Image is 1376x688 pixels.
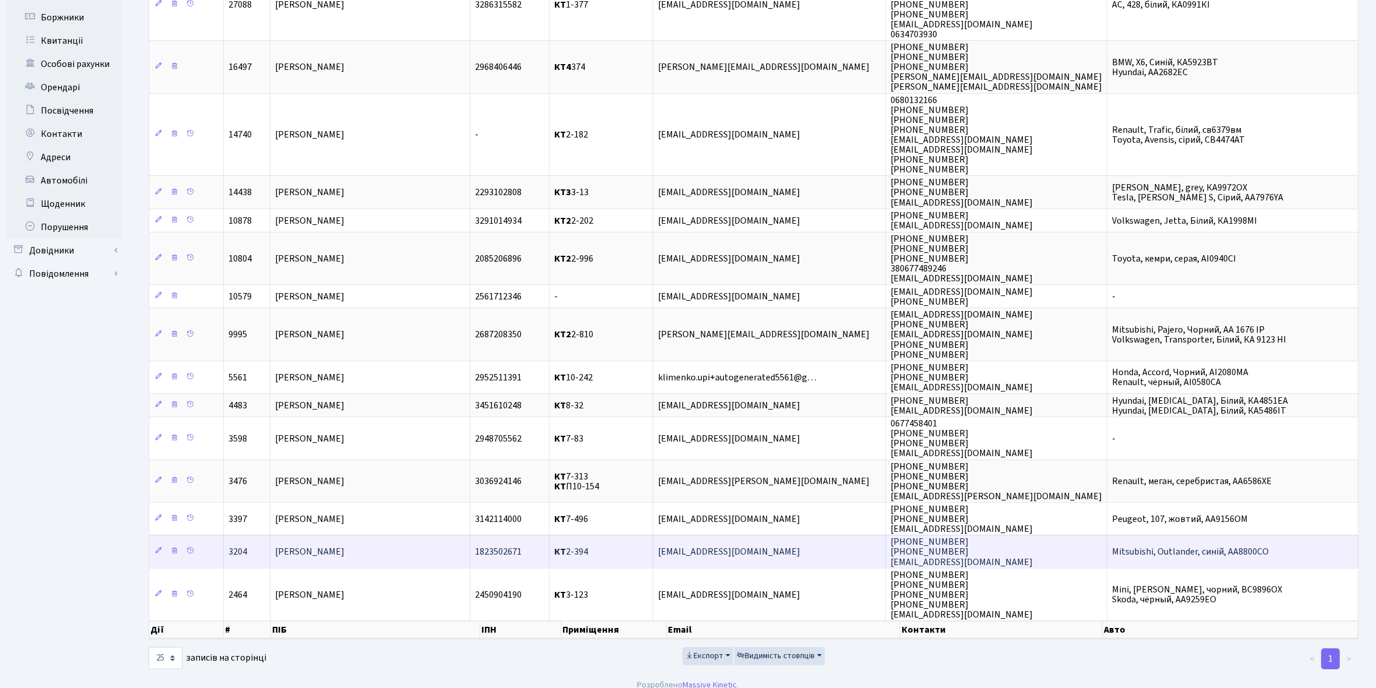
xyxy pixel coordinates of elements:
span: [EMAIL_ADDRESS][DOMAIN_NAME] [658,588,800,601]
a: Автомобілі [6,169,122,192]
th: Дії [149,621,224,638]
select: записів на сторінці [149,647,182,669]
button: Видимість стовпців [734,647,825,665]
span: [PHONE_NUMBER] [PHONE_NUMBER] [EMAIL_ADDRESS][DOMAIN_NAME] [891,361,1033,394]
th: ІПН [480,621,561,638]
span: [EMAIL_ADDRESS][DOMAIN_NAME] [PHONE_NUMBER] [EMAIL_ADDRESS][DOMAIN_NAME] [PHONE_NUMBER] [PHONE_NU... [891,308,1033,361]
span: [EMAIL_ADDRESS][DOMAIN_NAME] [658,128,800,141]
b: КТ3 [554,186,571,199]
b: КТ [554,371,566,384]
span: 3451610248 [475,399,522,412]
span: [PERSON_NAME] [275,214,344,227]
span: 2561712346 [475,290,522,303]
span: Видимість стовпців [737,650,815,662]
span: 2450904190 [475,588,522,601]
span: [EMAIL_ADDRESS][DOMAIN_NAME] [PHONE_NUMBER] [891,285,1033,308]
span: [PHONE_NUMBER] [PHONE_NUMBER] [PHONE_NUMBER] [PERSON_NAME][EMAIL_ADDRESS][DOMAIN_NAME] [PERSON_NA... [891,41,1102,93]
span: [PERSON_NAME][EMAIL_ADDRESS][DOMAIN_NAME] [658,61,870,73]
span: [EMAIL_ADDRESS][DOMAIN_NAME] [658,290,800,303]
span: [EMAIL_ADDRESS][DOMAIN_NAME] [658,399,800,412]
span: Peugeot, 107, жовтий, АА9156ОМ [1112,513,1248,525]
span: 2-394 [554,546,588,559]
th: Приміщення [561,621,667,638]
span: [PERSON_NAME] [275,399,344,412]
span: 2464 [228,588,247,601]
a: Повідомлення [6,262,122,285]
span: 8-32 [554,399,583,412]
span: 10-242 [554,371,593,384]
span: [EMAIL_ADDRESS][DOMAIN_NAME] [658,546,800,559]
b: КТ4 [554,61,571,73]
span: 374 [554,61,585,73]
span: [PERSON_NAME] [275,371,344,384]
b: КТ [554,399,566,412]
a: Контакти [6,122,122,146]
span: [PERSON_NAME] [275,513,344,525]
th: ПІБ [271,621,480,638]
a: Квитанції [6,29,122,52]
b: КТ [554,513,566,525]
span: [PERSON_NAME] [275,329,344,341]
span: - [554,290,558,303]
span: 0677458401 [PHONE_NUMBER] [PHONE_NUMBER] [EMAIL_ADDRESS][DOMAIN_NAME] [891,417,1033,460]
span: [EMAIL_ADDRESS][DOMAIN_NAME] [658,513,800,525]
b: КТ [554,470,566,483]
label: записів на сторінці [149,647,266,669]
span: 7-496 [554,513,588,525]
span: Volkswagen, Jetta, Білий, КА1998МІ [1112,214,1257,227]
span: Renault, Trafic, білий, св6379вм Toyota, Avensis, сірий, СВ4474АТ [1112,124,1245,146]
span: [EMAIL_ADDRESS][DOMAIN_NAME] [658,252,800,265]
span: 16497 [228,61,252,73]
span: 3204 [228,546,247,559]
span: 2-810 [554,329,593,341]
b: КТ [554,480,566,493]
th: # [224,621,272,638]
b: КТ [554,128,566,141]
a: Порушення [6,216,122,239]
span: Hyundai, [MEDICAL_DATA], Білий, КА4851ЕА Hyundai, [MEDICAL_DATA], Білий, КА5486ІТ [1112,394,1288,417]
span: [PERSON_NAME][EMAIL_ADDRESS][DOMAIN_NAME] [658,329,870,341]
b: КТ [554,588,566,601]
span: [PHONE_NUMBER] [PHONE_NUMBER] [PHONE_NUMBER] [EMAIL_ADDRESS][PERSON_NAME][DOMAIN_NAME] [891,460,1102,503]
b: КТ2 [554,329,571,341]
th: Авто [1103,621,1359,638]
span: [PERSON_NAME] [275,475,344,488]
span: 3598 [228,432,247,445]
span: 2687208350 [475,329,522,341]
span: [EMAIL_ADDRESS][DOMAIN_NAME] [658,432,800,445]
span: [EMAIL_ADDRESS][DOMAIN_NAME] [658,186,800,199]
th: Контакти [900,621,1103,638]
span: 4483 [228,399,247,412]
span: [PERSON_NAME] [275,128,344,141]
span: 3397 [228,513,247,525]
span: 7-313 П10-154 [554,470,599,493]
a: 1 [1321,648,1340,669]
span: 3476 [228,475,247,488]
span: [PHONE_NUMBER] [PHONE_NUMBER] [PHONE_NUMBER] [PHONE_NUMBER] [EMAIL_ADDRESS][DOMAIN_NAME] [891,569,1033,621]
b: КТ2 [554,252,571,265]
span: 10804 [228,252,252,265]
span: Mini, [PERSON_NAME], чорний, BC9896OX Skoda, чёрный, АА9259ЕО [1112,583,1282,606]
b: КТ [554,432,566,445]
a: Боржники [6,6,122,29]
span: - [1112,432,1115,445]
th: Email [667,621,900,638]
span: 14740 [228,128,252,141]
span: 2968406446 [475,61,522,73]
b: КТ2 [554,214,571,227]
span: 2-182 [554,128,588,141]
span: 2-202 [554,214,593,227]
span: [EMAIL_ADDRESS][PERSON_NAME][DOMAIN_NAME] [658,475,870,488]
a: Щоденник [6,192,122,216]
span: 3291014934 [475,214,522,227]
span: [PHONE_NUMBER] [EMAIL_ADDRESS][DOMAIN_NAME] [891,209,1033,232]
span: Експорт [685,650,723,662]
span: [PHONE_NUMBER] [EMAIL_ADDRESS][DOMAIN_NAME] [891,394,1033,417]
span: [PHONE_NUMBER] [PHONE_NUMBER] [EMAIL_ADDRESS][DOMAIN_NAME] [891,503,1033,535]
span: Mitsubishi, Pajero, Чорний, АА 1676 ІР Volkswagen, Transporter, Білий, КА 9123 НІ [1112,323,1286,346]
span: [PERSON_NAME] [275,432,344,445]
span: - [475,128,478,141]
span: 3-123 [554,588,588,601]
span: 3-13 [554,186,589,199]
span: 10579 [228,290,252,303]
